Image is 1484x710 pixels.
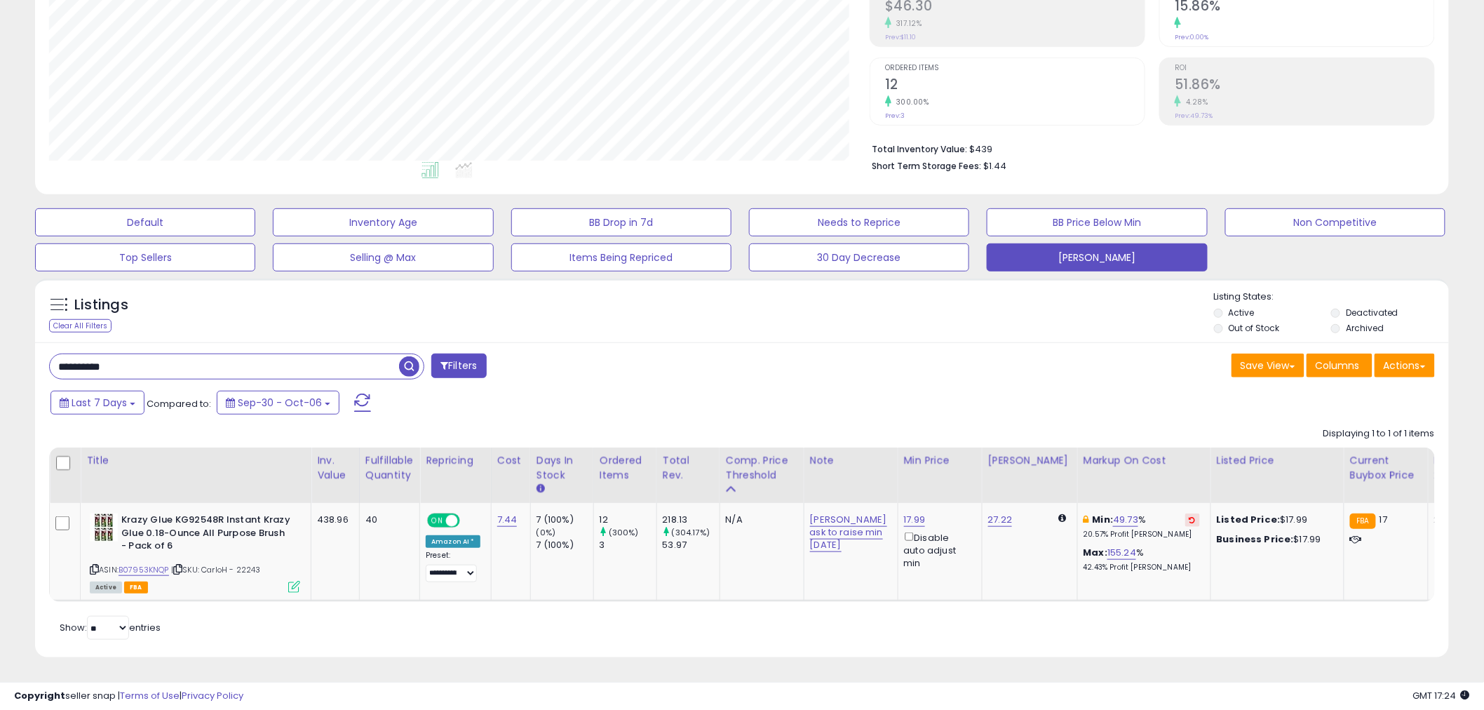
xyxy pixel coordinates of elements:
div: Clear All Filters [49,319,112,333]
div: N/A [726,514,793,526]
div: Listed Price [1217,453,1338,468]
div: 12 [600,514,656,526]
small: (300%) [609,527,639,538]
b: Total Inventory Value: [872,143,967,155]
button: BB Price Below Min [987,208,1207,236]
div: Fulfillable Quantity [365,453,414,483]
small: (304.17%) [672,527,710,538]
button: BB Drop in 7d [511,208,731,236]
a: [PERSON_NAME] ask to raise min [DATE] [810,513,887,552]
div: seller snap | | [14,690,243,703]
button: Columns [1307,354,1372,377]
a: 7.44 [497,513,518,527]
a: B07953KNQP [119,564,169,576]
div: Comp. Price Threshold [726,453,798,483]
a: 155.24 [1107,546,1136,560]
a: Privacy Policy [182,689,243,702]
p: 20.57% Profit [PERSON_NAME] [1084,530,1200,540]
div: % [1084,514,1200,540]
span: ON [429,515,446,527]
div: % [1084,547,1200,572]
small: Prev: 49.73% [1175,112,1213,120]
span: Ordered Items [885,65,1145,72]
div: 7 (100%) [537,514,593,526]
div: $17.99 [1217,514,1333,526]
a: Terms of Use [120,689,180,702]
button: Filters [431,354,486,378]
div: 218.13 [663,514,720,526]
button: Top Sellers [35,243,255,272]
div: Days In Stock [537,453,588,483]
th: The percentage added to the cost of goods (COGS) that forms the calculator for Min & Max prices. [1077,448,1210,503]
button: Last 7 Days [50,391,144,415]
div: Ordered Items [600,453,651,483]
b: Listed Price: [1217,513,1281,526]
p: 42.43% Profit [PERSON_NAME] [1084,563,1200,572]
span: Show: entries [60,621,161,634]
span: Columns [1316,359,1360,373]
button: Actions [1375,354,1435,377]
div: 3 [600,539,656,551]
label: Active [1229,307,1255,319]
span: Compared to: [147,397,211,410]
h5: Listings [74,295,128,315]
label: Deactivated [1346,307,1398,319]
button: [PERSON_NAME] [987,243,1207,272]
small: (0%) [537,527,556,538]
div: Inv. value [317,453,353,483]
button: Sep-30 - Oct-06 [217,391,339,415]
a: 27.22 [988,513,1013,527]
h2: 12 [885,76,1145,95]
div: Total Rev. [663,453,714,483]
div: 53.97 [663,539,720,551]
button: Selling @ Max [273,243,493,272]
small: FBA [1350,514,1376,529]
p: Listing States: [1214,290,1449,304]
div: Title [86,453,305,468]
small: Prev: 3 [885,112,905,120]
div: Displaying 1 to 1 of 1 items [1323,427,1435,441]
b: Max: [1084,546,1108,559]
label: Out of Stock [1229,322,1280,334]
b: Min: [1093,513,1114,526]
div: Cost [497,453,525,468]
div: Note [810,453,892,468]
div: Preset: [426,551,480,582]
div: 20% [1434,514,1480,526]
button: Items Being Repriced [511,243,731,272]
a: 17.99 [904,513,926,527]
div: 438.96 [317,514,349,526]
span: Sep-30 - Oct-06 [238,396,322,410]
span: | SKU: CarloH - 22243 [171,564,261,575]
strong: Copyright [14,689,65,702]
button: Default [35,208,255,236]
label: Archived [1346,322,1384,334]
small: Days In Stock. [537,483,545,495]
button: Needs to Reprice [749,208,969,236]
span: 17 [1380,513,1387,526]
button: 30 Day Decrease [749,243,969,272]
b: Business Price: [1217,532,1294,546]
small: Prev: $11.10 [885,33,916,41]
div: Min Price [904,453,976,468]
span: Last 7 Days [72,396,127,410]
button: Save View [1232,354,1304,377]
span: $1.44 [983,159,1006,173]
span: 2025-10-14 17:24 GMT [1413,689,1470,702]
button: Inventory Age [273,208,493,236]
div: $17.99 [1217,533,1333,546]
div: 7 (100%) [537,539,593,551]
div: Repricing [426,453,485,468]
div: Amazon AI * [426,535,480,548]
b: Short Term Storage Fees: [872,160,981,172]
small: Prev: 0.00% [1175,33,1208,41]
span: FBA [124,582,148,594]
img: 51skPhpSILL._SL40_.jpg [90,514,118,542]
span: All listings currently available for purchase on Amazon [90,582,122,594]
small: 317.12% [891,18,922,29]
li: $439 [872,140,1424,156]
div: [PERSON_NAME] [988,453,1072,468]
div: ASIN: [90,514,300,591]
h2: 51.86% [1175,76,1434,95]
b: Krazy Glue KG92548R Instant Krazy Glue 0.18-Ounce All Purpose Brush - Pack of 6 [121,514,292,556]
